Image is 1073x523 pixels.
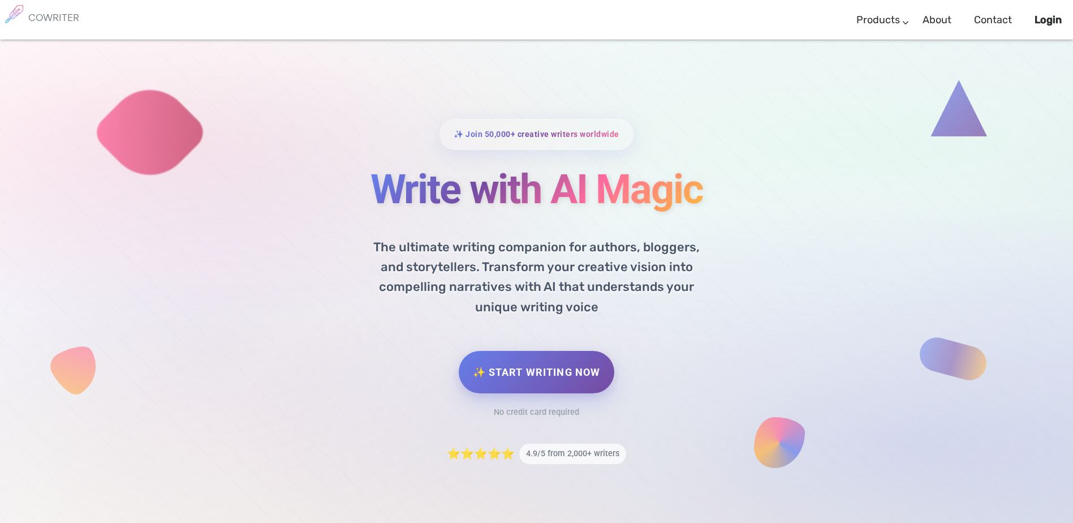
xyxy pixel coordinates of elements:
[262,167,811,212] h1: Write with
[519,444,626,465] span: 4.9/5 from 2,000+ writers
[494,405,579,421] div: No credit card required
[459,351,615,393] a: ✨ Start Writing Now
[353,229,721,317] p: The ultimate writing companion for authors, bloggers, and storytellers. Transform your creative v...
[454,126,619,143] span: ✨ Join 50,000+ creative writers worldwide
[550,165,703,213] span: AI Magic
[447,446,515,462] span: ⭐⭐⭐⭐⭐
